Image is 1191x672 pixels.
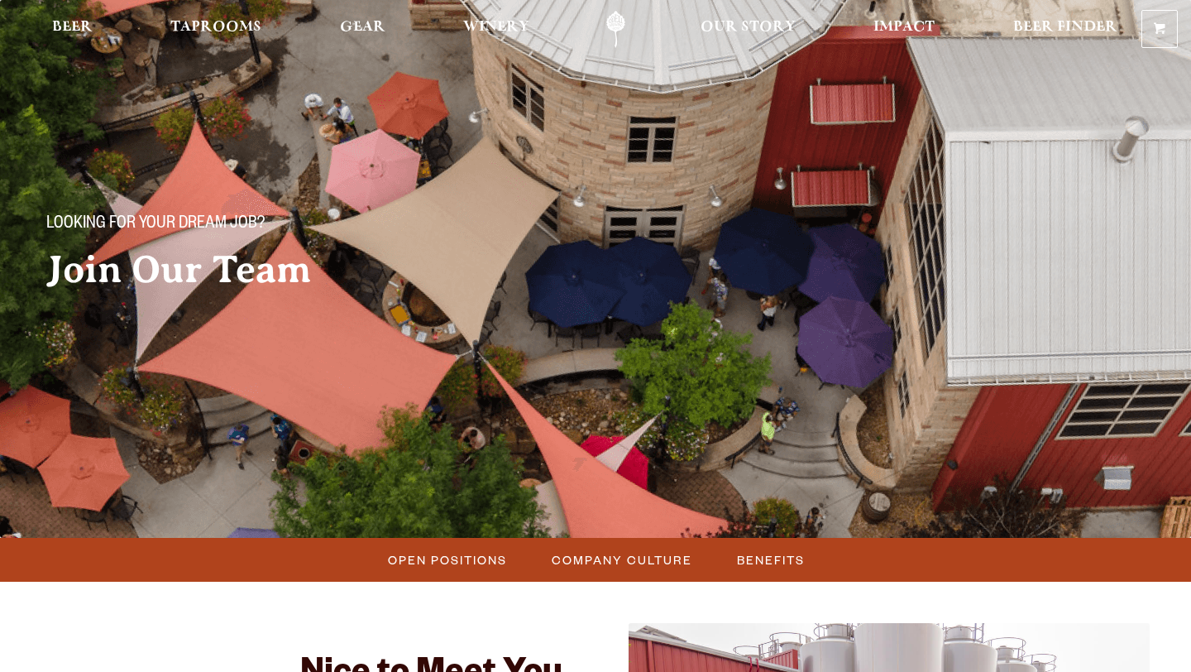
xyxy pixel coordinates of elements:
span: Beer [52,21,93,34]
a: Company Culture [542,548,701,572]
span: Our Story [701,21,796,34]
a: Open Positions [378,548,515,572]
span: Open Positions [388,548,507,572]
span: Impact [873,21,935,34]
span: Benefits [737,548,805,572]
a: Taprooms [160,11,272,48]
a: Winery [452,11,540,48]
span: Beer Finder [1013,21,1117,34]
span: Gear [340,21,385,34]
a: Beer [41,11,103,48]
a: Beer Finder [1002,11,1128,48]
a: Gear [329,11,396,48]
a: Our Story [690,11,806,48]
a: Impact [863,11,945,48]
span: Winery [463,21,529,34]
span: Taprooms [170,21,261,34]
span: Looking for your dream job? [46,214,265,236]
span: Company Culture [552,548,692,572]
a: Odell Home [585,11,647,48]
a: Benefits [727,548,813,572]
h2: Join Our Team [46,249,562,290]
